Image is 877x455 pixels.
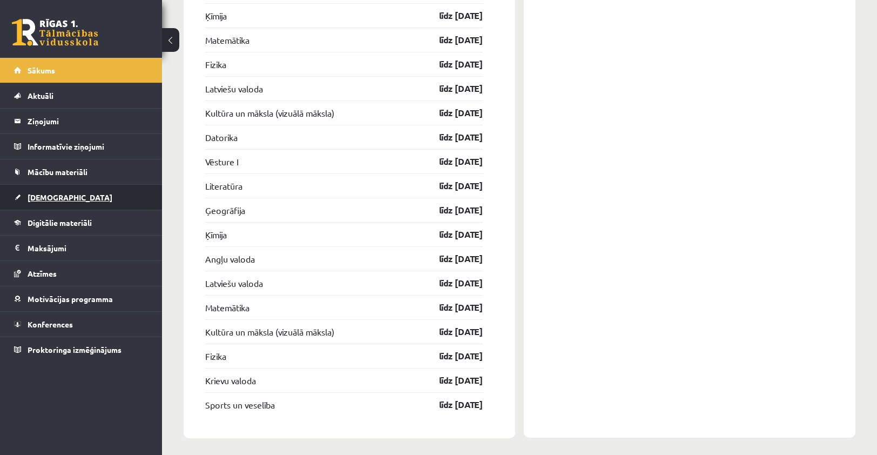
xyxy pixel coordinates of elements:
a: līdz [DATE] [420,155,483,168]
a: Kultūra un māksla (vizuālā māksla) [205,106,334,119]
a: Latviešu valoda [205,277,263,290]
span: Aktuāli [28,91,53,101]
a: Atzīmes [14,261,149,286]
a: Matemātika [205,34,249,46]
a: Informatīvie ziņojumi [14,134,149,159]
a: līdz [DATE] [420,398,483,411]
span: Atzīmes [28,269,57,278]
span: Konferences [28,319,73,329]
a: Motivācijas programma [14,286,149,311]
a: Sports un veselība [205,398,275,411]
a: līdz [DATE] [420,106,483,119]
a: līdz [DATE] [420,34,483,46]
a: Ķīmija [205,228,227,241]
a: Vēsture I [205,155,238,168]
a: līdz [DATE] [420,277,483,290]
a: Konferences [14,312,149,337]
a: līdz [DATE] [420,252,483,265]
a: līdz [DATE] [420,9,483,22]
a: līdz [DATE] [420,131,483,144]
a: Maksājumi [14,236,149,260]
a: Digitālie materiāli [14,210,149,235]
a: līdz [DATE] [420,325,483,338]
legend: Informatīvie ziņojumi [28,134,149,159]
a: Fizika [205,350,226,363]
a: Krievu valoda [205,374,256,387]
a: Angļu valoda [205,252,255,265]
a: [DEMOGRAPHIC_DATA] [14,185,149,210]
span: Mācību materiāli [28,167,87,177]
a: līdz [DATE] [420,204,483,217]
a: līdz [DATE] [420,301,483,314]
a: līdz [DATE] [420,350,483,363]
a: līdz [DATE] [420,58,483,71]
a: Ķīmija [205,9,227,22]
a: Matemātika [205,301,249,314]
legend: Maksājumi [28,236,149,260]
span: Motivācijas programma [28,294,113,304]
a: Ziņojumi [14,109,149,133]
a: līdz [DATE] [420,228,483,241]
a: Latviešu valoda [205,82,263,95]
a: Fizika [205,58,226,71]
a: Aktuāli [14,83,149,108]
a: līdz [DATE] [420,82,483,95]
a: Mācību materiāli [14,159,149,184]
a: līdz [DATE] [420,374,483,387]
a: Ģeogrāfija [205,204,245,217]
legend: Ziņojumi [28,109,149,133]
span: Digitālie materiāli [28,218,92,227]
a: Literatūra [205,179,242,192]
a: Kultūra un māksla (vizuālā māksla) [205,325,334,338]
span: Sākums [28,65,55,75]
span: [DEMOGRAPHIC_DATA] [28,192,112,202]
span: Proktoringa izmēģinājums [28,345,122,354]
a: Rīgas 1. Tālmācības vidusskola [12,19,98,46]
a: Proktoringa izmēģinājums [14,337,149,362]
a: Datorika [205,131,238,144]
a: līdz [DATE] [420,179,483,192]
a: Sākums [14,58,149,83]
